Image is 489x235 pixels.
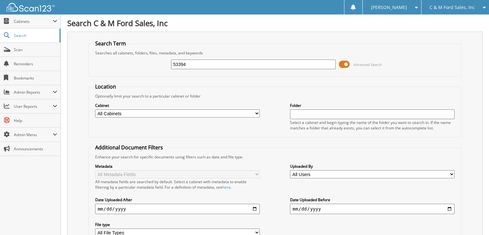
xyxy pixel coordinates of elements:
label: Metadata [95,164,260,169]
span: Reminders [14,61,57,67]
span: [PERSON_NAME] [371,5,407,9]
span: Cabinets [14,19,53,24]
div: Select a cabinet and begin typing the name of the folder you want to search in. If the name match... [290,120,455,131]
legend: Search Term [92,40,129,47]
span: Scan [14,47,57,52]
span: Help [14,118,57,123]
span: Announcements [14,146,57,152]
span: Admin Menu [14,132,53,137]
span: User Reports [14,104,53,109]
span: C & M Ford Sales, Inc [430,5,475,9]
h1: Search C & M Ford Sales, Inc [67,18,483,28]
label: Uploaded By [290,164,455,169]
a: here [222,184,231,190]
label: Cabinet [95,103,260,108]
div: Enhance your search for specific documents using filters such as date and file type. [92,154,458,160]
input: end [290,204,455,214]
iframe: Chat Widget [457,204,489,235]
span: Admin Reports [14,89,53,95]
div: Searches all cabinets, folders, files, metadata, and keywords [92,50,458,56]
div: All metadata fields are searched by default. Select a cabinet with metadata to enable filtering b... [95,179,260,190]
span: Advanced Search [353,62,382,67]
span: Search [14,33,56,38]
div: Optionally limit your search to a particular cabinet or folder [92,93,458,99]
legend: Location [92,83,119,90]
input: start [95,204,260,214]
span: Bookmarks [14,75,57,81]
label: Date Uploaded After [95,197,260,202]
label: Date Uploaded Before [290,197,455,202]
legend: Additional Document Filters [92,144,166,151]
img: scan123-logo-white.svg [6,3,55,12]
label: File type [95,222,260,227]
label: Folder [290,103,455,108]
